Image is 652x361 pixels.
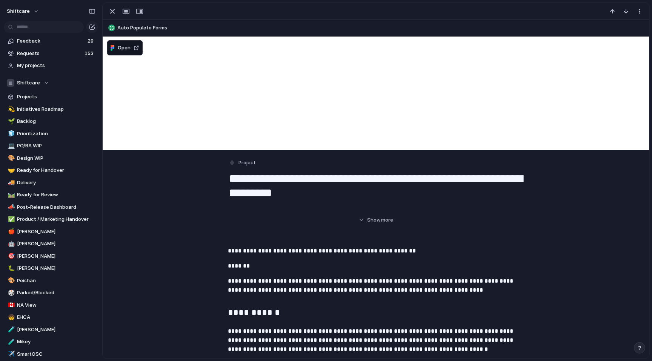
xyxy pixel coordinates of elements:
div: ✅ [8,215,13,224]
button: ✅ [7,216,14,223]
a: 🇨🇦NA View [4,300,98,311]
button: Shiftcare [4,77,98,89]
button: 🤖 [7,240,14,248]
button: 🌱 [7,118,14,125]
button: 🇨🇦 [7,301,14,309]
div: 🐛 [8,264,13,273]
span: NA View [17,301,95,309]
span: Show [367,216,381,224]
span: Parked/Blocked [17,289,95,297]
span: Project [238,159,256,167]
a: 🎯[PERSON_NAME] [4,251,98,262]
span: [PERSON_NAME] [17,265,95,272]
button: Open [107,40,143,55]
a: 💫Initiatives Roadmap [4,104,98,115]
div: 🧊 [8,129,13,138]
a: 🚚Delivery [4,177,98,188]
button: 🧒 [7,314,14,321]
span: Backlog [17,118,95,125]
span: more [381,216,393,224]
span: Delivery [17,179,95,187]
a: ✈️SmartOSC [4,349,98,360]
div: 🇨🇦 [8,301,13,309]
span: Peishan [17,277,95,285]
div: ✈️ [8,350,13,358]
a: 🍎[PERSON_NAME] [4,226,98,237]
span: Initiatives Roadmap [17,106,95,113]
div: 📣 [8,203,13,211]
button: 💻 [7,142,14,150]
button: 🎨 [7,277,14,285]
a: 🧊Prioritization [4,128,98,139]
button: 🚚 [7,179,14,187]
span: Design WIP [17,154,95,162]
a: 🤖[PERSON_NAME] [4,238,98,249]
span: Auto Populate Forms [117,24,646,32]
button: ✈️ [7,350,14,358]
div: 🎯 [8,252,13,260]
button: 🎨 [7,154,14,162]
a: 🌱Backlog [4,116,98,127]
div: 🧒 [8,313,13,322]
span: 29 [88,37,95,45]
div: 🎨 [8,154,13,162]
span: Product / Marketing Handover [17,216,95,223]
span: Prioritization [17,130,95,138]
span: [PERSON_NAME] [17,326,95,333]
div: 🎲 [8,289,13,297]
button: 🐛 [7,265,14,272]
span: [PERSON_NAME] [17,228,95,236]
button: 🎲 [7,289,14,297]
a: 🧪[PERSON_NAME] [4,324,98,335]
a: 🧪Mikey [4,336,98,347]
button: Project [227,158,258,168]
div: 🎨Peishan [4,275,98,286]
span: Mikey [17,338,95,346]
div: 🧪 [8,338,13,346]
div: 🌱 [8,117,13,126]
span: Ready for Handover [17,167,95,174]
span: EHCA [17,314,95,321]
a: Projects [4,91,98,102]
div: 🎨Design WIP [4,153,98,164]
span: Shiftcare [17,79,40,87]
span: SmartOSC [17,350,95,358]
span: Projects [17,93,95,101]
div: 🚚 [8,178,13,187]
span: Requests [17,50,82,57]
a: 🧒EHCA [4,312,98,323]
button: 🛤️ [7,191,14,199]
div: ✅Product / Marketing Handover [4,214,98,225]
a: 🛤️Ready for Review [4,189,98,200]
div: 🧪 [8,325,13,334]
div: 💻 [8,142,13,150]
span: shiftcare [7,8,30,15]
a: 🎲Parked/Blocked [4,287,98,298]
div: 💫 [8,105,13,113]
span: [PERSON_NAME] [17,240,95,248]
button: 🧪 [7,338,14,346]
span: 153 [85,50,95,57]
div: 🛤️ [8,191,13,199]
div: 🤝 [8,166,13,175]
div: 🤝Ready for Handover [4,165,98,176]
span: Open [118,44,131,52]
a: 💻PO/BA WIP [4,140,98,151]
button: 🤝 [7,167,14,174]
a: 🐛[PERSON_NAME] [4,263,98,274]
button: 🧊 [7,130,14,138]
span: PO/BA WIP [17,142,95,150]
